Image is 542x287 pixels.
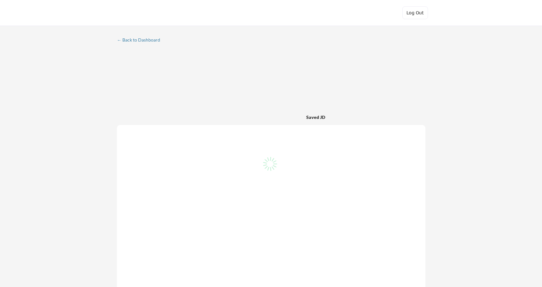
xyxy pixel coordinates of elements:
div: These are job applications we think you'd be a good fit for, but couldn't apply you to automatica... [165,82,212,89]
div: Saved JD [306,111,347,123]
div: These are all the jobs you've been applied to so far. [119,82,160,89]
button: Log Out [402,6,428,19]
div: ← Back to Dashboard [117,38,165,42]
a: ← Back to Dashboard [117,37,165,44]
